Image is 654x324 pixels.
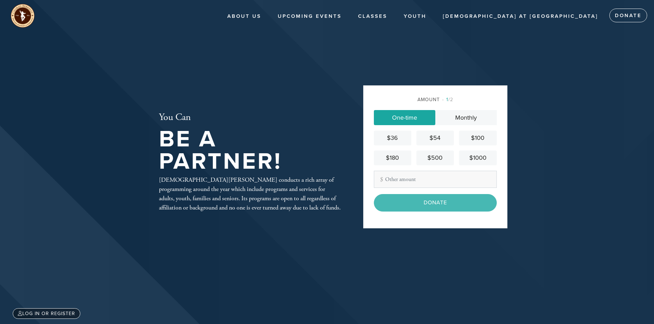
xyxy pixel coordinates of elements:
div: $1000 [462,153,494,163]
a: $1000 [459,151,496,165]
a: [DEMOGRAPHIC_DATA] at [GEOGRAPHIC_DATA] [438,10,603,23]
div: $54 [419,133,451,143]
input: Other amount [374,171,497,188]
span: /2 [442,97,453,103]
a: $54 [416,131,454,145]
div: [DEMOGRAPHIC_DATA][PERSON_NAME] conducts a rich array of programming around the year which includ... [159,175,341,212]
a: $100 [459,131,496,145]
a: Upcoming Events [273,10,347,23]
a: Log in or register [13,308,80,319]
img: unnamed%20%283%29_0.png [10,3,35,28]
a: About Us [222,10,266,23]
div: Amount [374,96,497,103]
span: 1 [446,97,448,103]
a: One-time [374,110,435,125]
a: Classes [353,10,392,23]
a: Youth [399,10,432,23]
div: $100 [462,133,494,143]
h2: You Can [159,112,341,123]
a: $500 [416,151,454,165]
a: $180 [374,151,411,165]
a: $36 [374,131,411,145]
div: $180 [377,153,409,163]
a: Monthly [435,110,497,125]
div: $36 [377,133,409,143]
div: $500 [419,153,451,163]
a: Donate [609,9,647,22]
h1: Be A Partner! [159,128,341,172]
